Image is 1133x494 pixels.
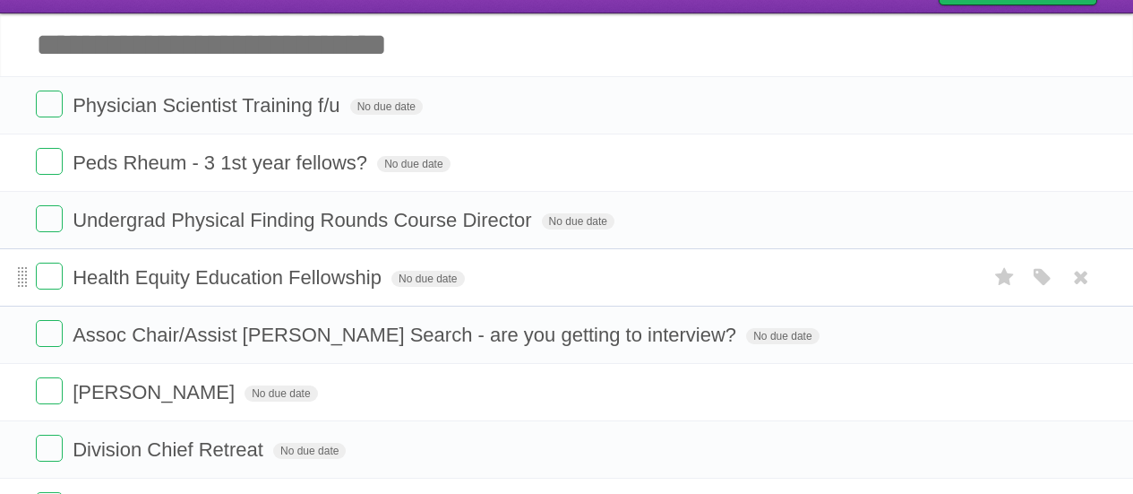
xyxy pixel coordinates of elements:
[73,94,344,117] span: Physician Scientist Training f/u
[36,263,63,290] label: Done
[73,209,536,231] span: Undergrad Physical Finding Rounds Course Director
[377,156,450,172] span: No due date
[36,148,63,175] label: Done
[36,377,63,404] label: Done
[273,443,346,459] span: No due date
[73,266,386,289] span: Health Equity Education Fellowship
[73,152,372,174] span: Peds Rheum - 3 1st year fellows?
[36,320,63,347] label: Done
[36,91,63,117] label: Done
[350,99,423,115] span: No due date
[245,386,317,402] span: No due date
[746,328,819,344] span: No due date
[391,271,464,287] span: No due date
[36,435,63,462] label: Done
[36,205,63,232] label: Done
[542,213,614,230] span: No due date
[988,263,1022,292] label: Star task
[73,438,268,461] span: Division Chief Retreat
[73,381,239,403] span: [PERSON_NAME]
[73,324,741,346] span: Assoc Chair/Assist [PERSON_NAME] Search - are you getting to interview?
